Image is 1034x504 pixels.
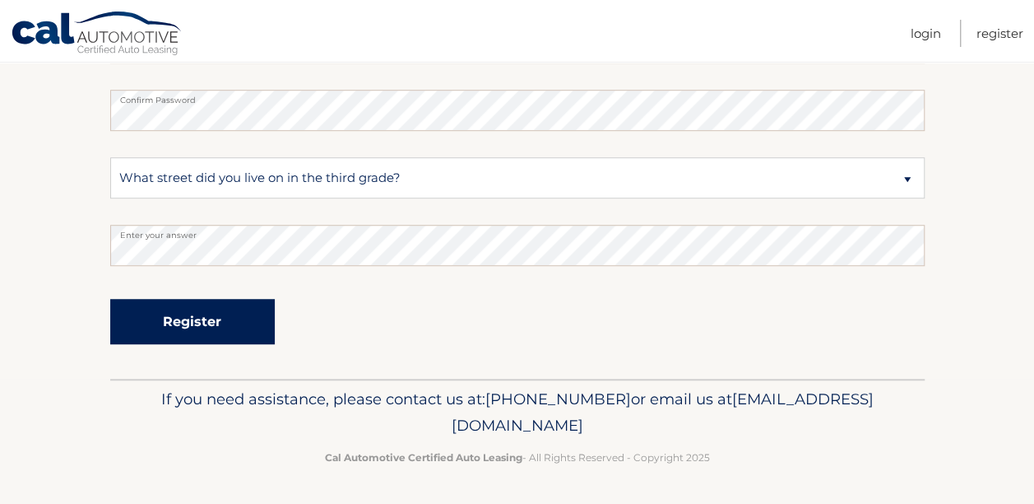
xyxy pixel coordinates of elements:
a: Login [911,20,941,47]
p: If you need assistance, please contact us at: or email us at [121,386,914,439]
label: Confirm Password [110,90,925,103]
p: - All Rights Reserved - Copyright 2025 [121,449,914,466]
button: Register [110,299,275,344]
span: [PHONE_NUMBER] [485,390,631,408]
label: Enter your answer [110,225,925,238]
span: [EMAIL_ADDRESS][DOMAIN_NAME] [452,390,874,435]
a: Cal Automotive [11,11,183,58]
strong: Cal Automotive Certified Auto Leasing [325,451,522,464]
a: Register [976,20,1023,47]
